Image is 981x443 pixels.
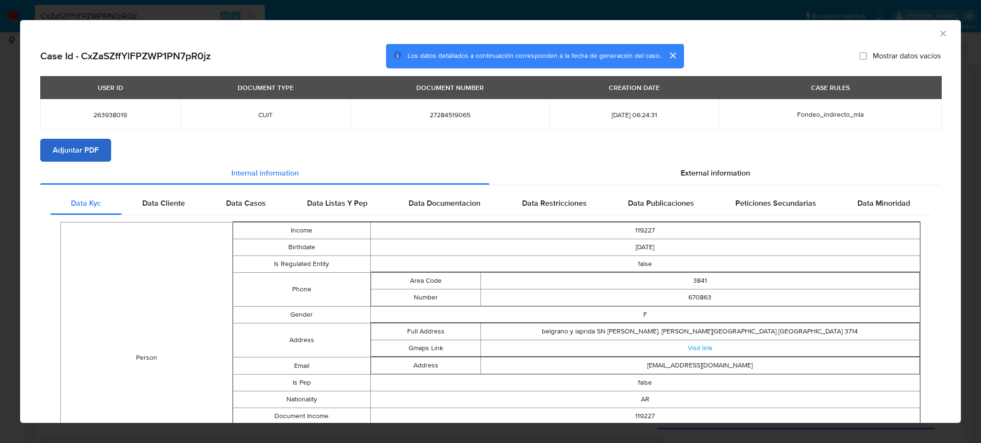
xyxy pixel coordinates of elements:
div: DOCUMENT TYPE [232,79,299,96]
span: Mostrar datos vacíos [873,51,941,61]
span: CUIT [192,111,339,119]
span: [DATE] 06:24:31 [561,111,708,119]
button: Adjuntar PDF [40,139,111,162]
td: Income [233,222,371,239]
button: cerrar [661,44,684,67]
td: belgrano y laprida SN [PERSON_NAME]. [PERSON_NAME][GEOGRAPHIC_DATA] [GEOGRAPHIC_DATA] 3714 [480,323,919,340]
td: Nationality [233,391,371,408]
span: Adjuntar PDF [53,140,99,161]
td: AR [370,391,920,408]
button: Cerrar ventana [938,29,947,37]
td: Document Income [233,408,371,424]
span: Data Restricciones [522,198,587,209]
td: F [370,306,920,323]
span: Data Cliente [142,198,185,209]
td: Number [371,289,480,306]
td: 3841 [480,272,919,289]
td: Area Code [371,272,480,289]
td: 670863 [480,289,919,306]
td: Address [233,323,371,357]
td: false [370,374,920,391]
td: 119227 [370,222,920,239]
span: Data Casos [226,198,266,209]
span: External information [681,167,750,178]
div: DOCUMENT NUMBER [411,79,490,96]
td: Full Address [371,323,480,340]
div: CASE RULES [805,79,856,96]
span: Data Kyc [71,198,101,209]
span: Data Publicaciones [628,198,694,209]
td: Phone [233,272,371,306]
h2: Case Id - CxZaSZffYlFPZWP1PN7pR0jz [40,50,211,62]
span: Peticiones Secundarias [735,198,816,209]
a: Visit link [688,343,712,353]
td: Address [371,357,480,374]
span: Data Documentacion [409,198,480,209]
span: 27284519065 [362,111,538,119]
input: Mostrar datos vacíos [859,52,867,60]
td: Gender [233,306,371,323]
span: Los datos detallados a continuación corresponden a la fecha de generación del caso. [408,51,661,61]
div: USER ID [92,79,129,96]
td: 119227 [370,408,920,424]
td: Birthdate [233,239,371,255]
td: false [370,255,920,272]
span: Fondeo_indirecto_mla [797,110,864,119]
td: [DATE] [370,239,920,255]
div: Detailed internal info [50,192,931,215]
td: Gmaps Link [371,340,480,356]
div: Detailed info [40,162,941,185]
td: Email [233,357,371,374]
td: [EMAIL_ADDRESS][DOMAIN_NAME] [480,357,919,374]
span: 263938019 [52,111,169,119]
div: closure-recommendation-modal [20,20,961,423]
td: Is Regulated Entity [233,255,371,272]
td: Is Pep [233,374,371,391]
span: Data Minoridad [857,198,910,209]
span: Internal information [231,167,299,178]
span: Data Listas Y Pep [307,198,367,209]
div: CREATION DATE [603,79,665,96]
